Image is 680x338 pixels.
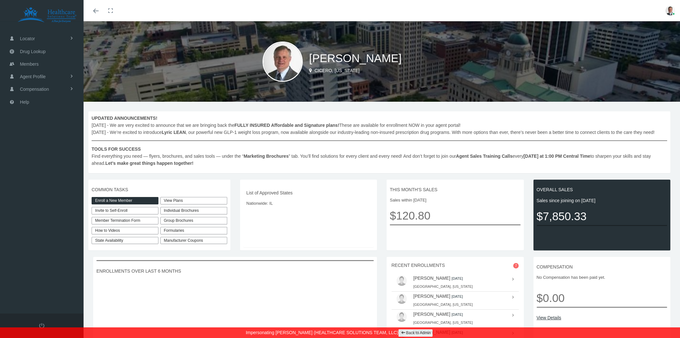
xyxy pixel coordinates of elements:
span: OVERALL SALES [537,186,667,193]
a: Manufacturer Coupons [160,237,227,244]
span: $7,850.33 [537,207,667,225]
span: RECENT ENROLLMENTS [391,263,445,268]
b: Agent Sales Training Calls [456,154,513,159]
a: [PERSON_NAME] [413,312,450,317]
b: Marketing Brochures [244,154,289,159]
img: user-placeholder.jpg [397,276,407,286]
span: Sales since joining on [DATE] [537,197,667,204]
div: Formularies [160,227,227,234]
span: List of Approved States [246,189,371,196]
b: Let’s make great things happen together! [105,161,193,166]
b: FULLY INSURED Affordable and Signature plans! [235,123,339,128]
span: $0.00 [537,284,667,307]
small: [GEOGRAPHIC_DATA], [US_STATE] [413,285,473,288]
a: [PERSON_NAME] [413,294,450,299]
span: Nationwide: IL [246,200,371,207]
a: [PERSON_NAME] [413,276,450,281]
span: No Compensation has been paid yet. [537,274,667,281]
span: COMMON TASKS [92,186,227,193]
span: Members [20,58,39,70]
a: Member Termination Form [92,217,158,224]
img: HEALTHCARE SOLUTIONS TEAM, LLC [8,7,85,23]
b: TOOLS FOR SUCCESS [92,146,141,152]
a: Back to Admin [398,329,433,337]
span: THIS MONTH'S SALES [390,186,521,193]
img: user-placeholder.jpg [397,294,407,304]
span: Help [20,96,29,108]
img: S_Profile_Picture_2992.jpg [263,42,303,82]
span: ENROLLMENTS OVER LAST 6 MONTHS [96,268,374,275]
a: Enroll a New Member [92,197,158,204]
span: Sales within [DATE] [390,197,521,203]
span: [PERSON_NAME] [309,52,402,64]
small: [DATE] [452,313,463,316]
span: [DATE] - We are very excited to announce that we are bringing back the These are available for en... [92,115,667,167]
span: Compensation [20,83,49,95]
a: View Plans [160,197,227,204]
b: [DATE] at 1:00 PM Central Time [523,154,590,159]
b: Lyric LEAN [162,130,186,135]
span: CICERO, [US_STATE] [315,68,360,73]
b: UPDATED ANNOUNCEMENTS! [92,116,157,121]
small: [GEOGRAPHIC_DATA], [US_STATE] [413,303,473,306]
div: Group Brochures [160,217,227,224]
img: S_Profile_Picture_2992.jpg [666,6,675,15]
small: [GEOGRAPHIC_DATA], [US_STATE] [413,321,473,324]
a: Invite to Self-Enroll [92,207,158,214]
span: COMPENSATION [537,263,667,270]
span: Agent Profile [20,70,46,83]
small: [DATE] [452,295,463,298]
div: Impersonating [PERSON_NAME] (HEALTHCARE SOLUTIONS TEAM, LLC) [5,327,675,338]
a: State Availability [92,237,158,244]
a: How to Videos [92,227,158,234]
small: [DATE] [452,277,463,280]
div: Individual Brochures [160,207,227,214]
span: $120.80 [390,207,521,224]
span: Locator [20,33,35,45]
a: View Details [537,314,667,321]
span: Drug Lookup [20,45,46,58]
span: 7 [513,263,519,268]
img: user-placeholder.jpg [397,312,407,322]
